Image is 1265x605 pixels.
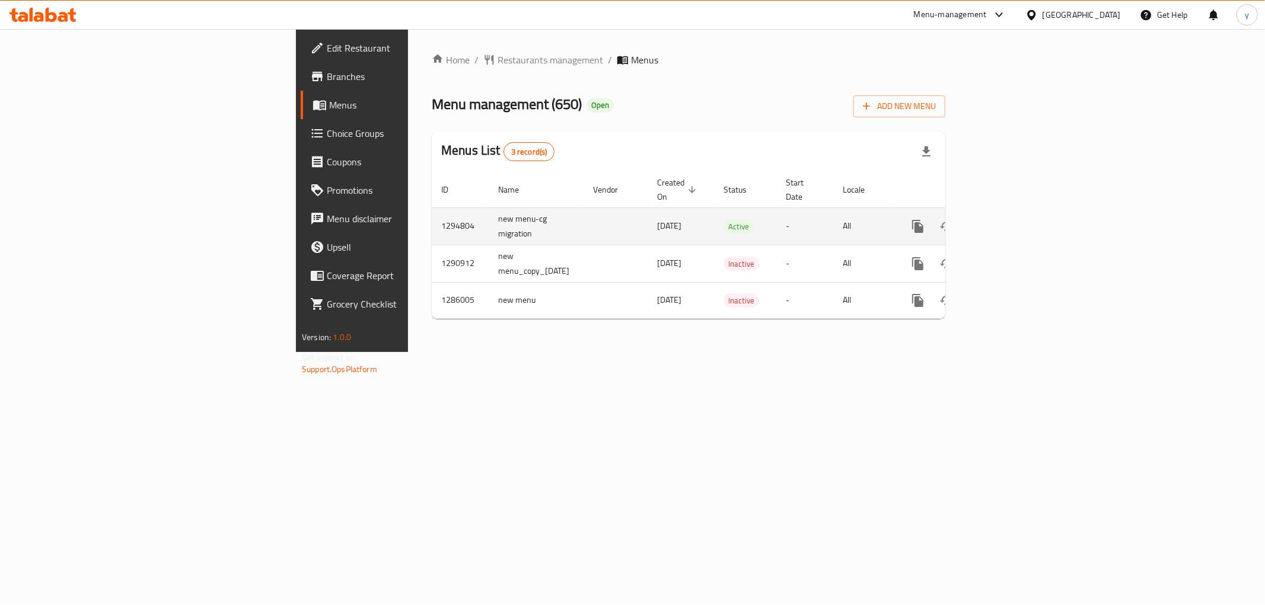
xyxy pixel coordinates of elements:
span: Active [724,220,754,233]
td: - [776,207,833,245]
span: Name [498,183,534,197]
span: Start Date [786,175,819,204]
span: Status [724,183,762,197]
button: more [904,212,932,241]
a: Coupons [301,148,507,176]
span: Locale [843,183,880,197]
span: Choice Groups [327,126,498,140]
span: ID [441,183,464,197]
a: Menus [301,91,507,119]
span: Inactive [724,257,759,271]
span: Upsell [327,240,498,254]
span: Grocery Checklist [327,297,498,311]
a: Edit Restaurant [301,34,507,62]
span: 3 record(s) [504,146,555,158]
a: Branches [301,62,507,91]
span: y [1245,8,1249,21]
div: Open [587,98,614,113]
span: Open [587,100,614,110]
div: Total records count [504,142,555,161]
span: Menus [631,53,658,67]
button: Change Status [932,249,961,278]
span: Created On [657,175,700,204]
div: Inactive [724,293,759,308]
a: Menu disclaimer [301,204,507,233]
button: more [904,249,932,278]
td: new menu [489,282,584,318]
div: Menu-management [914,8,987,22]
span: [DATE] [657,255,681,271]
span: Inactive [724,294,759,308]
span: Branches [327,69,498,84]
a: Support.OpsPlatform [302,361,377,377]
span: Add New Menu [863,99,936,114]
a: Grocery Checklist [301,290,507,318]
button: Add New Menu [853,95,945,117]
span: Menu disclaimer [327,212,498,226]
a: Coverage Report [301,261,507,290]
a: Restaurants management [483,53,603,67]
a: Upsell [301,233,507,261]
td: - [776,245,833,282]
button: Change Status [932,286,961,315]
span: Coverage Report [327,268,498,283]
span: Coupons [327,155,498,169]
th: Actions [894,172,1027,208]
span: Get support on: [302,350,356,365]
button: more [904,286,932,315]
a: Choice Groups [301,119,507,148]
div: Active [724,219,754,233]
span: [DATE] [657,218,681,233]
td: All [833,282,894,318]
span: Edit Restaurant [327,41,498,55]
td: All [833,207,894,245]
a: Promotions [301,176,507,204]
span: Version: [302,329,331,345]
span: Promotions [327,183,498,197]
nav: breadcrumb [432,53,945,67]
div: Export file [912,137,941,166]
span: Menus [329,98,498,112]
li: / [608,53,612,67]
div: [GEOGRAPHIC_DATA] [1043,8,1121,21]
span: Restaurants management [498,53,603,67]
td: All [833,245,894,282]
td: - [776,282,833,318]
td: new menu-cg migration [489,207,584,245]
h2: Menus List [441,142,555,161]
table: enhanced table [432,172,1027,319]
td: new menu_copy_[DATE] [489,245,584,282]
span: 1.0.0 [333,329,351,345]
span: [DATE] [657,292,681,308]
span: Vendor [593,183,633,197]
